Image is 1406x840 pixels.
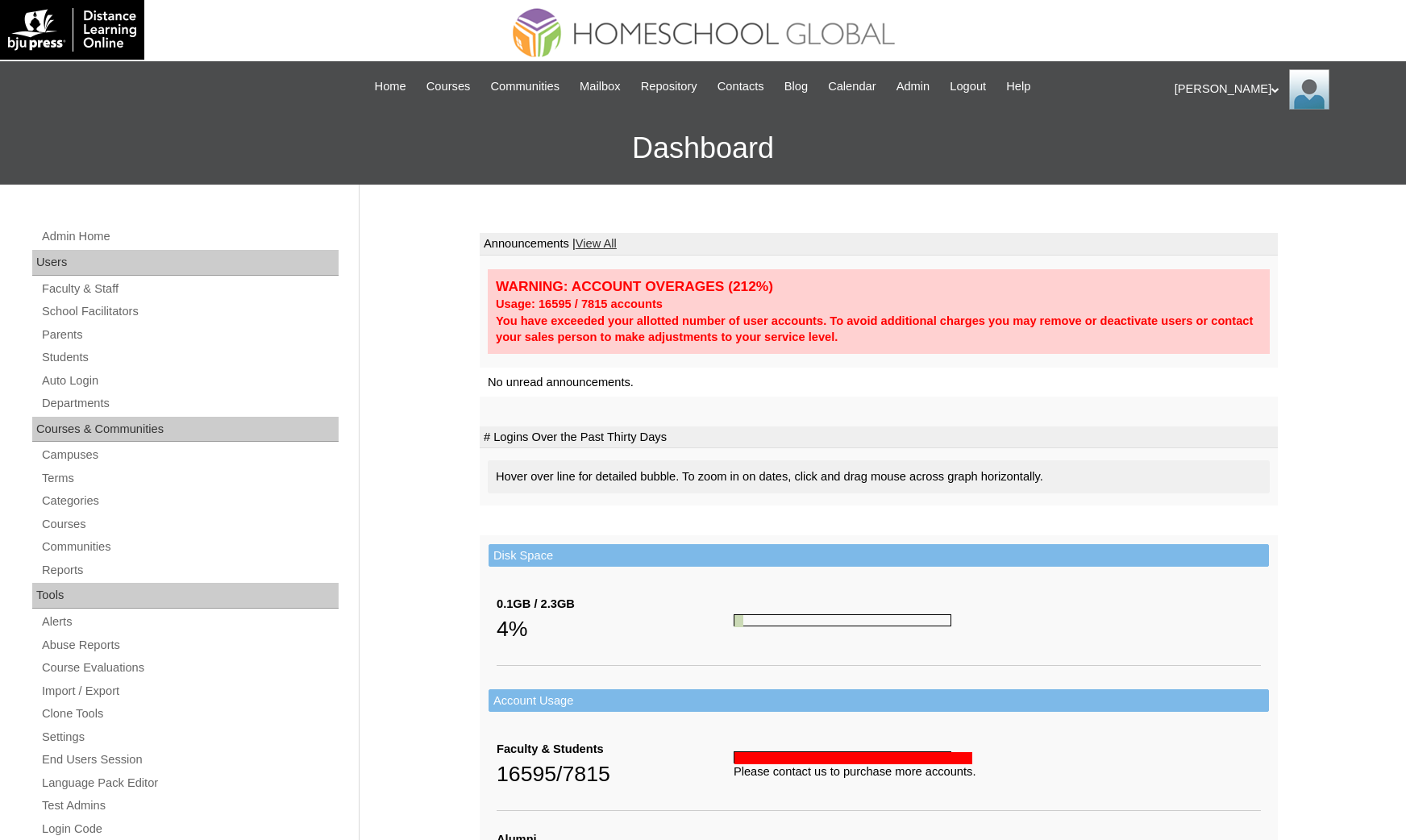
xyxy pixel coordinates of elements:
[40,514,339,534] a: Courses
[480,426,1278,449] td: # Logins Over the Past Thirty Days
[40,704,339,724] a: Clone Tools
[1006,77,1030,96] span: Help
[480,233,1278,256] td: Announcements |
[489,544,1269,568] td: Disk Space
[40,371,339,391] a: Auto Login
[40,635,339,655] a: Abuse Reports
[633,77,705,96] a: Repository
[40,347,339,368] a: Students
[641,77,697,96] span: Repository
[497,613,734,645] div: 4%
[776,77,816,96] a: Blog
[496,313,1262,346] div: You have exceeded your allotted number of user accounts. To avoid additional charges you may remo...
[8,112,1398,185] h3: Dashboard
[40,612,339,632] a: Alerts
[497,741,734,758] div: Faculty & Students
[32,583,339,609] div: Tools
[40,491,339,511] a: Categories
[480,368,1278,397] td: No unread announcements.
[40,727,339,747] a: Settings
[998,77,1038,96] a: Help
[496,297,663,310] strong: Usage: 16595 / 7815 accounts
[40,658,339,678] a: Course Evaluations
[828,77,876,96] span: Calendar
[40,681,339,701] a: Import / Export
[367,77,414,96] a: Home
[497,596,734,613] div: 0.1GB / 2.3GB
[572,77,629,96] a: Mailbox
[40,227,339,247] a: Admin Home
[40,773,339,793] a: Language Pack Editor
[497,758,734,790] div: 16595/7815
[1175,69,1390,110] div: [PERSON_NAME]
[576,237,617,250] a: View All
[40,750,339,770] a: End Users Session
[40,279,339,299] a: Faculty & Staff
[40,445,339,465] a: Campuses
[375,77,406,96] span: Home
[40,468,339,489] a: Terms
[496,277,1262,296] div: WARNING: ACCOUNT OVERAGES (212%)
[40,819,339,839] a: Login Code
[40,325,339,345] a: Parents
[580,77,621,96] span: Mailbox
[482,77,568,96] a: Communities
[888,77,938,96] a: Admin
[8,8,136,52] img: logo-white.png
[1289,69,1329,110] img: Ariane Ebuen
[718,77,764,96] span: Contacts
[490,77,559,96] span: Communities
[426,77,471,96] span: Courses
[896,77,930,96] span: Admin
[709,77,772,96] a: Contacts
[40,393,339,414] a: Departments
[820,77,884,96] a: Calendar
[40,560,339,580] a: Reports
[950,77,986,96] span: Logout
[40,301,339,322] a: School Facilitators
[32,417,339,443] div: Courses & Communities
[942,77,994,96] a: Logout
[418,77,479,96] a: Courses
[784,77,808,96] span: Blog
[40,537,339,557] a: Communities
[32,250,339,276] div: Users
[489,689,1269,713] td: Account Usage
[40,796,339,816] a: Test Admins
[488,460,1270,493] div: Hover over line for detailed bubble. To zoom in on dates, click and drag mouse across graph horiz...
[734,763,1261,780] div: Please contact us to purchase more accounts.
